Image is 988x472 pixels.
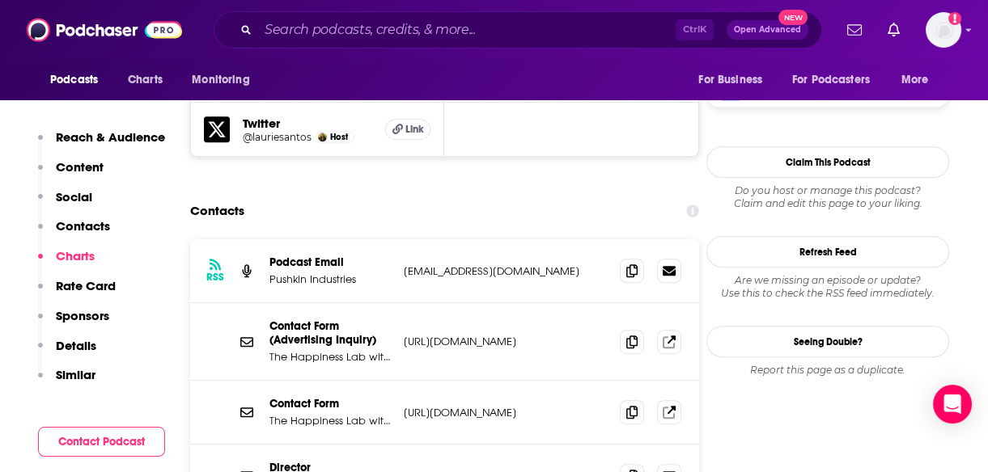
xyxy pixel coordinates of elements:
button: Reach & Audience [38,129,165,159]
button: Content [38,159,104,189]
p: Podcast Email [269,255,391,269]
h5: Twitter [243,116,372,131]
span: Do you host or manage this podcast? [706,184,949,197]
p: Details [56,338,96,353]
button: open menu [890,65,949,95]
p: Contact Form (Advertising Inquiry) [269,319,391,347]
a: @lauriesantos [243,131,312,143]
button: open menu [687,65,782,95]
p: Content [56,159,104,175]
p: Social [56,189,92,204]
p: Charts [56,248,95,263]
button: Similar [38,367,95,397]
div: Claim and edit this page to your liking. [706,184,949,210]
h3: RSS [206,271,224,284]
span: Open Advanced [734,26,801,34]
p: Contacts [56,218,110,234]
p: Rate Card [56,278,116,293]
button: Details [38,338,96,368]
p: The Happiness Lab with Dr. [PERSON_NAME] [269,414,391,428]
button: Show profile menu [926,12,961,48]
span: More [901,69,929,91]
button: Social [38,189,92,219]
a: Link [385,119,430,140]
a: Seeing Double? [706,326,949,357]
h2: Contacts [190,196,244,226]
a: Show notifications dropdown [881,16,906,44]
button: Charts [38,248,95,278]
p: [EMAIL_ADDRESS][DOMAIN_NAME] [404,264,607,278]
a: Charts [117,65,172,95]
button: open menu [782,65,893,95]
span: Logged in as megcassidy [926,12,961,48]
span: New [778,10,808,25]
svg: Add a profile image [948,12,961,25]
span: Link [405,123,424,136]
p: Contact Form [269,397,391,411]
span: Ctrl K [676,19,714,40]
div: Are we missing an episode or update? Use this to check the RSS feed immediately. [706,274,949,300]
input: Search podcasts, credits, & more... [258,17,676,43]
button: Claim This Podcast [706,146,949,178]
img: Dr. Laurie Santos [318,133,327,141]
p: [URL][DOMAIN_NAME] [404,406,607,419]
div: Search podcasts, credits, & more... [214,11,822,48]
button: open menu [180,65,270,95]
span: Podcasts [50,69,98,91]
p: [URL][DOMAIN_NAME] [404,335,607,348]
button: open menu [39,65,119,95]
button: Sponsors [38,308,109,338]
p: Similar [56,367,95,382]
img: User Profile [926,12,961,48]
button: Rate Card [38,278,116,308]
p: Reach & Audience [56,129,165,145]
button: Open AdvancedNew [727,20,808,40]
p: The Happiness Lab with Dr. [PERSON_NAME] (Advertising Inquiry) [269,350,391,364]
button: Refresh Feed [706,236,949,268]
div: Open Intercom Messenger [933,385,972,424]
img: Podchaser - Follow, Share and Rate Podcasts [27,15,182,45]
a: Show notifications dropdown [841,16,868,44]
p: Pushkin Industries [269,272,391,286]
span: Charts [128,69,163,91]
span: Monitoring [192,69,249,91]
span: Host [330,132,348,142]
span: For Podcasters [792,69,870,91]
button: Contact Podcast [38,427,165,457]
p: Sponsors [56,308,109,323]
div: Report this page as a duplicate. [706,364,949,377]
span: For Business [698,69,762,91]
button: Contacts [38,218,110,248]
